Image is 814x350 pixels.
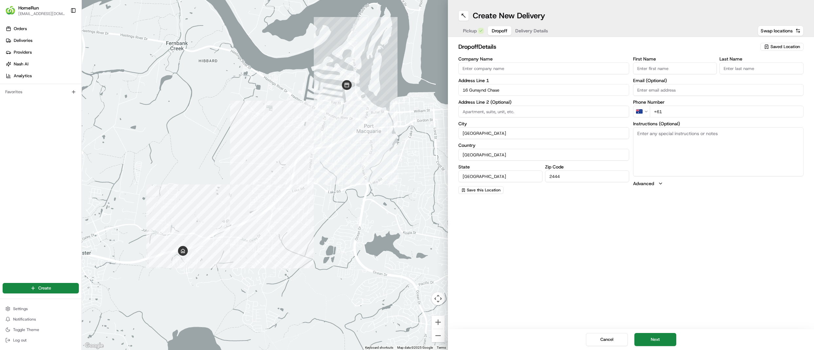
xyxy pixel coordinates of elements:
[458,170,542,182] input: Enter state
[14,38,32,44] span: Deliveries
[18,11,65,16] button: [EMAIL_ADDRESS][DOMAIN_NAME]
[432,329,445,342] button: Zoom out
[3,325,79,334] button: Toggle Theme
[458,57,629,61] label: Company Name
[650,106,804,117] input: Enter phone number
[545,165,629,169] label: Zip Code
[719,62,804,74] input: Enter last name
[3,71,81,81] a: Analytics
[3,24,81,34] a: Orders
[432,316,445,329] button: Zoom in
[633,180,804,187] button: Advanced
[458,143,629,148] label: Country
[633,62,717,74] input: Enter first name
[38,285,51,291] span: Create
[432,292,445,305] button: Map camera controls
[633,100,804,104] label: Phone Number
[365,345,393,350] button: Keyboard shortcuts
[586,333,628,346] button: Cancel
[633,180,654,187] label: Advanced
[633,57,717,61] label: First Name
[458,186,504,194] button: Save this Location
[458,62,629,74] input: Enter company name
[3,336,79,345] button: Log out
[633,84,804,96] input: Enter email address
[545,170,629,182] input: Enter zip code
[14,73,32,79] span: Analytics
[515,27,548,34] span: Delivery Details
[760,42,804,51] button: Saved Location
[473,10,545,21] h1: Create New Delivery
[3,87,79,97] div: Favorites
[397,346,433,349] span: Map data ©2025 Google
[633,78,804,83] label: Email (Optional)
[437,346,446,349] a: Terms
[770,44,800,50] span: Saved Location
[458,127,629,139] input: Enter city
[458,149,629,161] input: Enter country
[14,26,27,32] span: Orders
[458,78,629,83] label: Address Line 1
[463,27,477,34] span: Pickup
[3,47,81,58] a: Providers
[3,35,81,46] a: Deliveries
[458,42,756,51] h2: dropoff Details
[458,106,629,117] input: Apartment, suite, unit, etc.
[467,187,501,193] span: Save this Location
[492,27,507,34] span: Dropoff
[3,283,79,293] button: Create
[14,61,28,67] span: Nash AI
[13,338,27,343] span: Log out
[458,84,629,96] input: Enter address
[634,333,676,346] button: Next
[3,3,68,18] button: HomeRunHomeRun[EMAIL_ADDRESS][DOMAIN_NAME]
[761,27,793,34] span: Swap locations
[633,121,804,126] label: Instructions (Optional)
[458,121,629,126] label: City
[719,57,804,61] label: Last Name
[13,306,28,311] span: Settings
[18,5,39,11] button: HomeRun
[3,304,79,313] button: Settings
[5,5,16,16] img: HomeRun
[14,49,32,55] span: Providers
[13,327,39,332] span: Toggle Theme
[758,26,804,36] button: Swap locations
[458,165,542,169] label: State
[3,315,79,324] button: Notifications
[3,59,81,69] a: Nash AI
[83,341,105,350] a: Open this area in Google Maps (opens a new window)
[458,100,629,104] label: Address Line 2 (Optional)
[13,317,36,322] span: Notifications
[83,341,105,350] img: Google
